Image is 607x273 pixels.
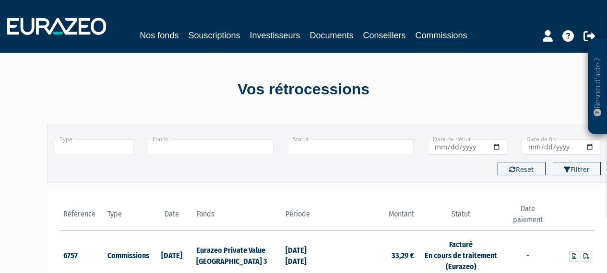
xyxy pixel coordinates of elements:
[7,18,106,35] img: 1732889491-logotype_eurazeo_blanc_rvb.png
[328,204,417,231] th: Montant
[498,162,546,175] button: Reset
[250,29,300,42] a: Investisseurs
[194,204,283,231] th: Fonds
[61,204,106,231] th: Référence
[363,29,406,42] a: Conseillers
[416,29,467,44] a: Commissions
[505,204,550,231] th: Date paiement
[105,204,150,231] th: Type
[417,204,505,231] th: Statut
[150,204,194,231] th: Date
[188,29,240,42] a: Souscriptions
[310,29,354,42] a: Documents
[140,29,179,42] a: Nos fonds
[30,79,577,101] div: Vos rétrocessions
[553,162,601,175] button: Filtrer
[592,44,603,130] p: Besoin d'aide ?
[283,204,328,231] th: Période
